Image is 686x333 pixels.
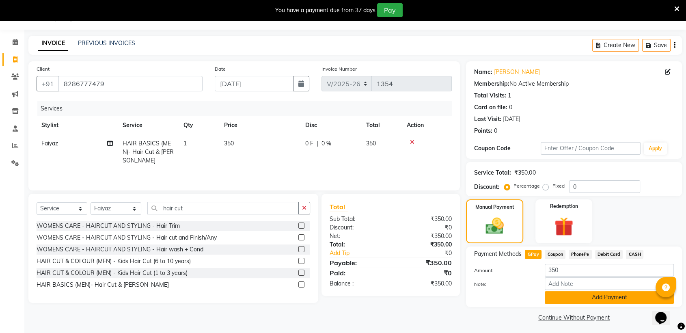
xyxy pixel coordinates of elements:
span: 1 [183,140,187,147]
div: WOMENS CARE - HAIRCUT AND STYLING - Hair Trim [37,222,180,230]
div: You have a payment due from 37 days [275,6,375,15]
a: [PERSON_NAME] [494,68,539,76]
span: Debit Card [595,250,623,259]
input: Add Note [545,277,674,290]
div: Name: [474,68,492,76]
div: Last Visit: [474,115,501,123]
span: GPay [525,250,541,259]
div: Points: [474,127,492,135]
label: Invoice Number [321,65,357,73]
span: 0 F [305,139,313,148]
button: Pay [377,3,403,17]
div: Payable: [324,258,391,268]
div: ₹0 [402,249,458,257]
th: Price [219,116,300,134]
div: ₹350.00 [391,240,458,249]
div: Membership: [474,80,509,88]
div: Total Visits: [474,91,506,100]
div: Services [37,101,458,116]
div: HAIR CUT & COLOUR (MEN) - Kids Hair Cut (1 to 3 years) [37,269,188,277]
div: 0 [509,103,512,112]
span: PhonePe [569,250,592,259]
div: Card on file: [474,103,507,112]
div: WOMENS CARE - HAIRCUT AND STYLING - Hair cut and Finish/Any [37,234,217,242]
div: Total: [324,240,391,249]
div: ₹350.00 [391,232,458,240]
label: Redemption [550,203,578,210]
img: _gift.svg [548,215,579,238]
a: INVOICE [38,36,68,51]
div: No Active Membership [474,80,674,88]
div: ₹0 [391,268,458,278]
img: _cash.svg [480,216,509,236]
div: [DATE] [503,115,520,123]
div: 0 [494,127,497,135]
span: Total [330,203,348,211]
th: Service [118,116,179,134]
div: ₹350.00 [391,215,458,223]
input: Amount [545,264,674,277]
input: Enter Offer / Coupon Code [541,142,641,155]
span: 350 [224,140,234,147]
div: Discount: [474,183,499,191]
th: Action [402,116,452,134]
span: HAIR BASICS (MEN)- Hair Cut & [PERSON_NAME] [123,140,174,164]
div: Paid: [324,268,391,278]
div: HAIR CUT & COLOUR (MEN) - Kids Hair Cut (6 to 10 years) [37,257,191,266]
label: Percentage [513,182,539,190]
label: Amount: [468,267,539,274]
span: Coupon [545,250,565,259]
div: ₹350.00 [514,169,535,177]
span: Payment Methods [474,250,522,258]
div: HAIR BASICS (MEN)- Hair Cut & [PERSON_NAME] [37,281,169,289]
a: PREVIOUS INVOICES [78,39,135,47]
th: Stylist [37,116,118,134]
div: WOMENS CARE - HAIRCUT AND STYLING - Hair wash + Cond [37,245,203,254]
button: Save [642,39,671,52]
div: Sub Total: [324,215,391,223]
a: Add Tip [324,249,402,257]
label: Fixed [552,182,564,190]
div: ₹350.00 [391,279,458,288]
div: Coupon Code [474,144,541,153]
div: ₹0 [391,223,458,232]
div: Net: [324,232,391,240]
button: +91 [37,76,59,91]
a: Continue Without Payment [468,314,680,322]
span: 0 % [321,139,331,148]
span: Faiyaz [41,140,58,147]
label: Client [37,65,50,73]
th: Qty [179,116,219,134]
th: Total [361,116,402,134]
label: Date [215,65,226,73]
button: Apply [644,143,667,155]
div: ₹350.00 [391,258,458,268]
div: Balance : [324,279,391,288]
iframe: chat widget [652,301,678,325]
span: | [317,139,318,148]
button: Create New [592,39,639,52]
span: 350 [366,140,376,147]
th: Disc [300,116,361,134]
div: 1 [508,91,511,100]
input: Search by Name/Mobile/Email/Code [58,76,203,91]
input: Search or Scan [147,202,299,214]
label: Manual Payment [475,203,514,211]
span: CASH [626,250,643,259]
div: Discount: [324,223,391,232]
button: Add Payment [545,291,674,304]
div: Service Total: [474,169,511,177]
label: Note: [468,281,539,288]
